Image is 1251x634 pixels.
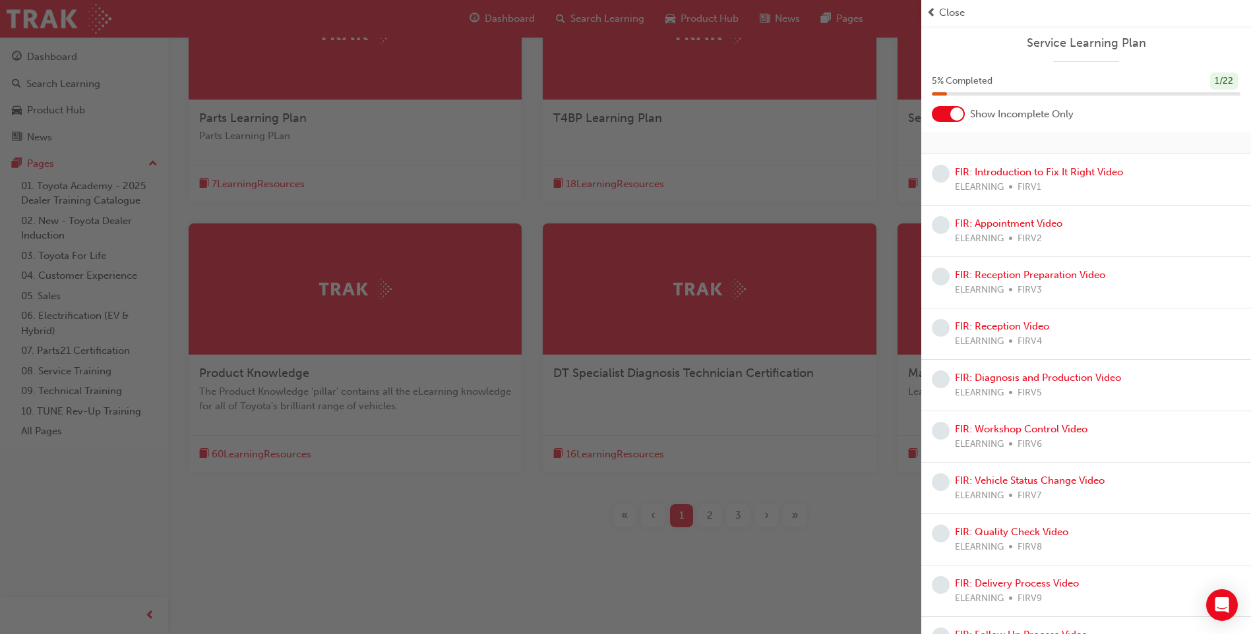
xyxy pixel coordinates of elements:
span: FIRV1 [1018,180,1041,195]
span: Close [939,5,965,20]
span: learningRecordVerb_NONE-icon [932,576,950,594]
span: ELEARNING [955,283,1004,298]
span: prev-icon [927,5,936,20]
span: ELEARNING [955,231,1004,246]
a: FIR: Appointment Video [955,217,1062,229]
span: learningRecordVerb_NONE-icon [932,473,950,491]
span: learningRecordVerb_NONE-icon [932,319,950,337]
a: FIR: Delivery Process Video [955,577,1079,589]
a: FIR: Diagnosis and Production Video [955,372,1121,384]
a: FIR: Workshop Control Video [955,423,1087,435]
span: ELEARNING [955,488,1004,504]
a: Service Learning Plan [932,36,1240,51]
span: ELEARNING [955,591,1004,606]
button: prev-iconClose [927,5,1246,20]
span: FIRV5 [1018,386,1042,401]
span: learningRecordVerb_NONE-icon [932,216,950,234]
span: FIRV4 [1018,334,1042,349]
a: FIR: Introduction to Fix It Right Video [955,166,1123,178]
a: FIR: Reception Preparation Video [955,269,1105,281]
div: 1 / 22 [1210,72,1238,90]
span: ELEARNING [955,540,1004,555]
span: ELEARNING [955,180,1004,195]
a: FIR: Vehicle Status Change Video [955,475,1105,486]
span: ELEARNING [955,334,1004,349]
span: ELEARNING [955,386,1004,401]
span: FIRV8 [1018,540,1042,555]
span: FIRV9 [1018,591,1042,606]
span: FIRV2 [1018,231,1042,246]
span: ELEARNING [955,437,1004,452]
span: learningRecordVerb_NONE-icon [932,165,950,183]
div: Open Intercom Messenger [1206,589,1238,621]
span: Show Incomplete Only [970,107,1074,122]
span: learningRecordVerb_NONE-icon [932,268,950,285]
span: FIRV6 [1018,437,1042,452]
span: learningRecordVerb_NONE-icon [932,422,950,440]
a: FIR: Reception Video [955,320,1049,332]
span: 5 % Completed [932,74,992,89]
span: FIRV3 [1018,283,1042,298]
span: learningRecordVerb_NONE-icon [932,525,950,542]
span: learningRecordVerb_NONE-icon [932,370,950,388]
a: FIR: Quality Check Video [955,526,1068,538]
span: FIRV7 [1018,488,1041,504]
